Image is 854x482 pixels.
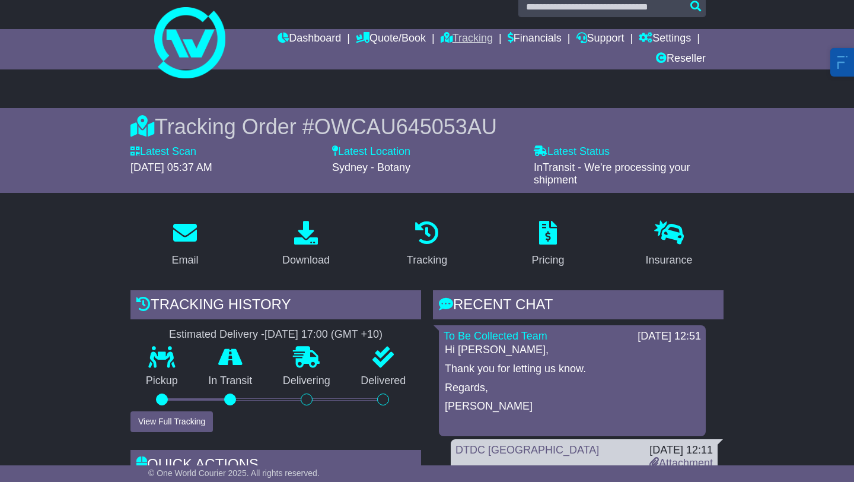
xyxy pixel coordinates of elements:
[130,411,213,432] button: View Full Tracking
[407,252,447,268] div: Tracking
[130,328,421,341] div: Estimated Delivery -
[534,145,610,158] label: Latest Status
[576,29,624,49] a: Support
[171,252,198,268] div: Email
[282,252,330,268] div: Download
[531,252,564,268] div: Pricing
[130,161,212,173] span: [DATE] 05:37 AM
[649,457,713,469] a: Attachment
[638,330,701,343] div: [DATE] 12:51
[445,363,700,376] p: Thank you for letting us know.
[265,328,383,341] div: [DATE] 17:00 (GMT +10)
[445,344,700,357] p: Hi [PERSON_NAME],
[332,145,410,158] label: Latest Location
[524,217,572,272] a: Pricing
[130,450,421,482] div: Quick Actions
[399,217,455,272] a: Tracking
[148,468,320,478] span: © One World Courier 2025. All rights reserved.
[508,29,562,49] a: Financials
[656,49,706,69] a: Reseller
[433,290,724,322] div: RECENT CHAT
[130,375,193,388] p: Pickup
[441,29,493,49] a: Tracking
[164,217,206,272] a: Email
[346,375,422,388] p: Delivered
[444,330,547,342] a: To Be Collected Team
[455,444,599,456] a: DTDC [GEOGRAPHIC_DATA]
[445,382,700,395] p: Regards,
[130,145,196,158] label: Latest Scan
[267,375,346,388] p: Delivering
[278,29,341,49] a: Dashboard
[314,115,497,139] span: OWCAU645053AU
[639,29,691,49] a: Settings
[534,161,690,186] span: InTransit - We're processing your shipment
[445,400,700,413] p: [PERSON_NAME]
[332,161,410,173] span: Sydney - Botany
[130,114,724,139] div: Tracking Order #
[356,29,426,49] a: Quote/Book
[193,375,268,388] p: In Transit
[638,217,700,272] a: Insurance
[130,290,421,322] div: Tracking history
[275,217,337,272] a: Download
[645,252,692,268] div: Insurance
[649,444,713,457] div: [DATE] 12:11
